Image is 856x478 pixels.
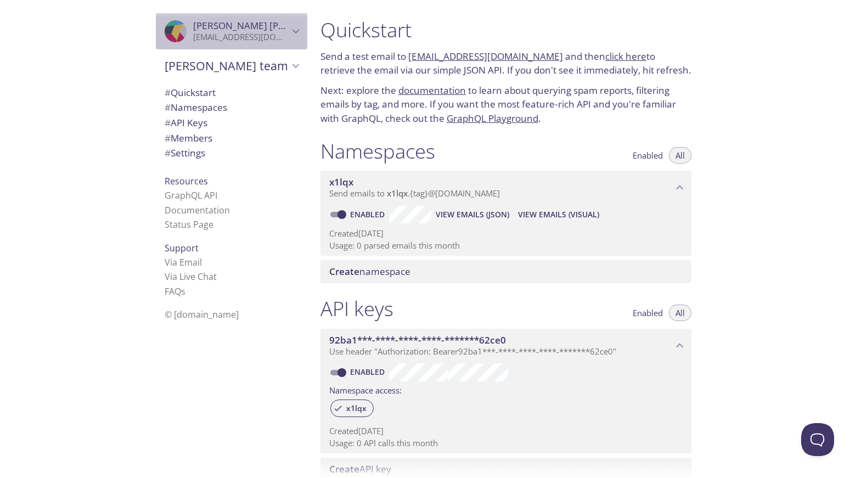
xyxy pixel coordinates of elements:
div: x1lqx [330,400,374,417]
div: Quickstart [156,85,307,100]
span: [PERSON_NAME] team [165,58,289,74]
p: Created [DATE] [329,228,683,239]
p: [EMAIL_ADDRESS][DOMAIN_NAME] [193,32,289,43]
div: x1lqx namespace [320,171,691,205]
a: Documentation [165,204,230,216]
span: # [165,147,171,159]
span: # [165,132,171,144]
span: Settings [165,147,205,159]
span: Send emails to . {tag} @[DOMAIN_NAME] [329,188,500,199]
button: View Emails (JSON) [431,206,514,223]
span: namespace [329,265,410,278]
span: Resources [165,175,208,187]
button: Enabled [626,147,669,164]
p: Usage: 0 parsed emails this month [329,240,683,251]
span: # [165,86,171,99]
a: Via Live Chat [165,271,217,283]
a: Status Page [165,218,213,230]
p: Created [DATE] [329,425,683,437]
span: s [181,285,185,297]
a: GraphQL Playground [447,112,538,125]
a: Via Email [165,256,202,268]
p: Send a test email to and then to retrieve the email via our simple JSON API. If you don't see it ... [320,49,691,77]
span: View Emails (Visual) [518,208,599,221]
div: Create namespace [320,260,691,283]
a: click here [605,50,646,63]
h1: Namespaces [320,139,435,164]
span: API Keys [165,116,207,129]
a: Enabled [348,209,389,220]
span: x1lqx [329,176,353,188]
div: Chen's team [156,52,307,80]
span: Members [165,132,212,144]
p: Next: explore the to learn about querying spam reports, filtering emails by tag, and more. If you... [320,83,691,126]
a: [EMAIL_ADDRESS][DOMAIN_NAME] [408,50,563,63]
span: Namespaces [165,101,227,114]
a: GraphQL API [165,189,217,201]
span: [PERSON_NAME] [PERSON_NAME] [193,19,343,32]
button: All [669,305,691,321]
span: View Emails (JSON) [436,208,509,221]
a: documentation [398,84,466,97]
button: All [669,147,691,164]
span: x1lqx [387,188,408,199]
span: Support [165,242,199,254]
p: Usage: 0 API calls this month [329,437,683,449]
span: # [165,101,171,114]
span: x1lqx [340,403,373,413]
span: Quickstart [165,86,216,99]
div: Namespaces [156,100,307,115]
a: Enabled [348,367,389,377]
h1: Quickstart [320,18,691,42]
div: Chen Huang [156,13,307,49]
div: API Keys [156,115,307,131]
button: View Emails (Visual) [514,206,604,223]
button: Enabled [626,305,669,321]
span: # [165,116,171,129]
div: Members [156,131,307,146]
span: Create [329,265,359,278]
div: Team Settings [156,145,307,161]
iframe: Help Scout Beacon - Open [801,423,834,456]
a: FAQ [165,285,185,297]
h1: API keys [320,296,393,321]
label: Namespace access: [329,381,402,397]
span: © [DOMAIN_NAME] [165,308,239,320]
